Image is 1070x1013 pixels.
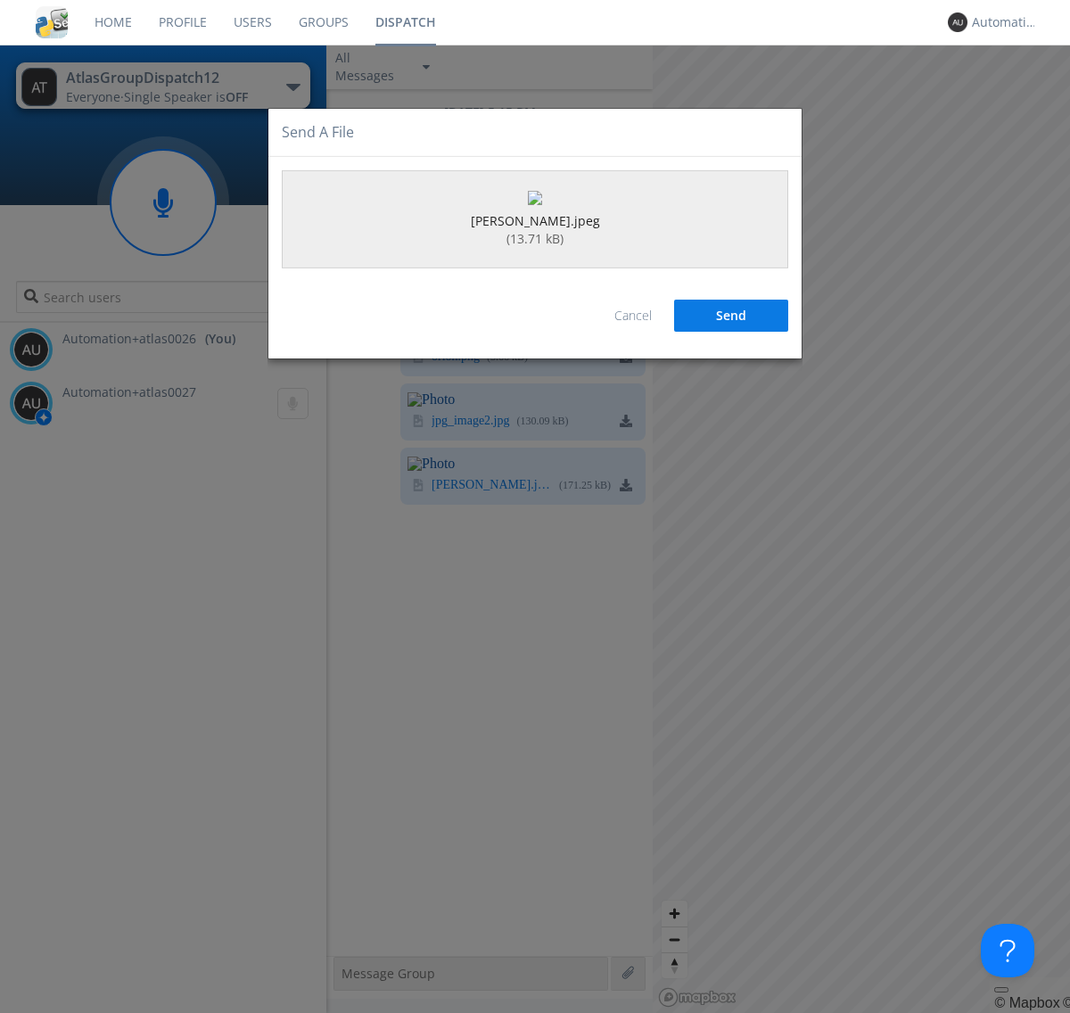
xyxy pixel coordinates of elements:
[674,300,788,332] button: Send
[471,212,600,230] div: [PERSON_NAME].jpeg
[972,13,1039,31] div: Automation+atlas0026
[528,191,542,205] img: 069ee4d7-63f1-4074-b23d-c0199de1791f
[506,230,564,248] div: ( 13.71 kB )
[948,12,967,32] img: 373638.png
[36,6,68,38] img: cddb5a64eb264b2086981ab96f4c1ba7
[282,122,354,143] h4: Send a file
[614,307,652,324] a: Cancel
